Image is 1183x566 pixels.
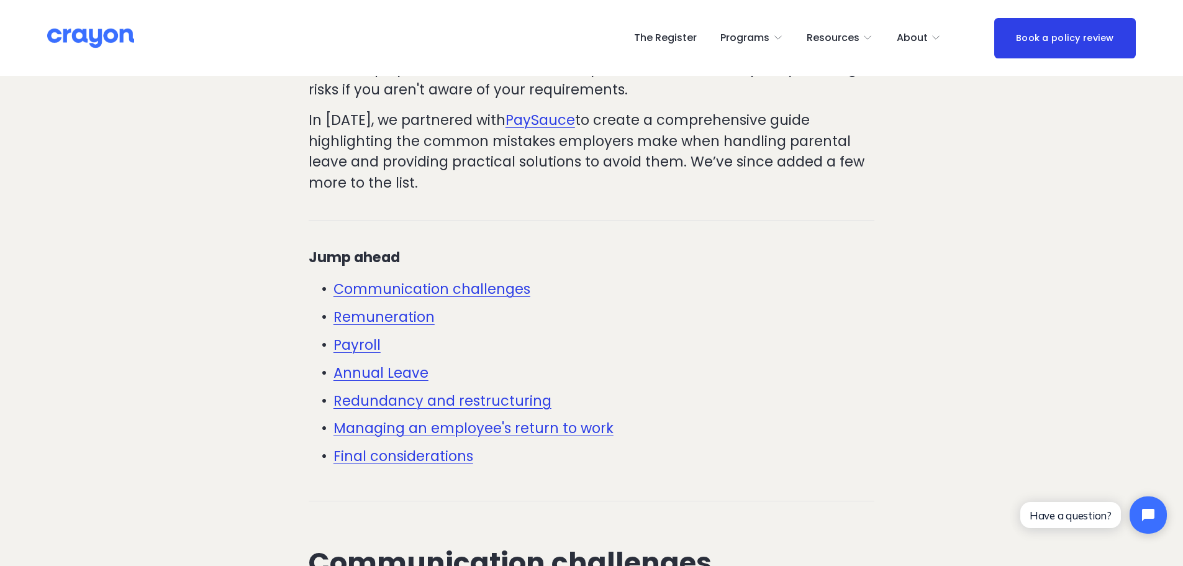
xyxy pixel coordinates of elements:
a: Remuneration [333,307,435,327]
a: PaySauce [505,110,575,130]
a: Managing an employee's return to work [333,418,614,438]
a: folder dropdown [807,28,873,48]
a: The Register [634,28,697,48]
a: Redundancy and restructuring [333,391,551,411]
span: About [897,29,928,47]
a: folder dropdown [720,28,783,48]
iframe: Tidio Chat [1010,486,1177,544]
p: In [DATE], we partnered with to create a comprehensive guide highlighting the common mistakes emp... [309,110,874,193]
span: Resources [807,29,859,47]
a: Payroll [333,335,381,355]
a: Final considerations [333,446,473,466]
a: Annual Leave [333,363,428,383]
a: Communication challenges [333,279,530,299]
strong: Jump ahead [309,247,400,267]
img: Crayon [47,27,134,49]
a: folder dropdown [897,28,941,48]
span: Programs [720,29,769,47]
a: Book a policy review [994,18,1136,58]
